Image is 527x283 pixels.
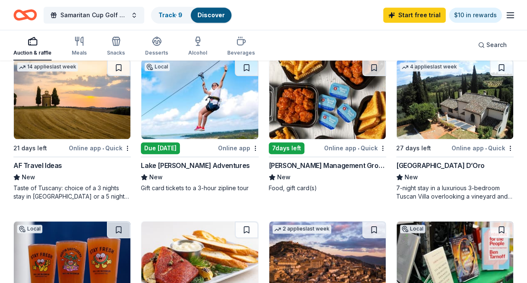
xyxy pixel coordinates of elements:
div: Auction & raffle [13,50,52,56]
div: Lake [PERSON_NAME] Adventures [141,160,249,170]
div: Desserts [145,50,168,56]
span: New [149,172,163,182]
div: [PERSON_NAME] Management Group [269,160,386,170]
span: New [22,172,35,182]
a: Image for AF Travel Ideas14 applieslast week21 days leftOnline app•QuickAF Travel IdeasNewTaste o... [13,59,131,201]
img: Image for Lake Travis Zipline Adventures [141,59,258,139]
button: Alcohol [188,33,207,60]
div: AF Travel Ideas [13,160,62,170]
div: [GEOGRAPHIC_DATA] D’Oro [396,160,485,170]
div: 4 applies last week [400,63,459,71]
div: 27 days left [396,143,431,153]
div: 2 applies last week [273,225,331,233]
button: Auction & raffle [13,33,52,60]
span: New [405,172,418,182]
a: Home [13,5,37,25]
div: Online app [218,143,259,153]
button: Desserts [145,33,168,60]
span: Search [486,40,507,50]
a: Track· 9 [158,11,182,18]
div: 14 applies last week [17,63,78,71]
button: Samaritan Cup Golf Classic [44,7,144,24]
div: Local [17,225,42,233]
div: Local [145,63,170,71]
a: Image for Villa Sogni D’Oro4 applieslast week27 days leftOnline app•Quick[GEOGRAPHIC_DATA] D’OroN... [396,59,514,201]
div: Online app Quick [69,143,131,153]
span: • [358,145,359,152]
span: • [102,145,104,152]
button: Search [471,37,514,53]
div: Beverages [227,50,255,56]
img: Image for Villa Sogni D’Oro [397,59,513,139]
span: • [485,145,487,152]
div: Online app Quick [324,143,386,153]
img: Image for AF Travel Ideas [14,59,130,139]
button: Snacks [107,33,125,60]
div: Taste of Tuscany: choice of a 3 nights stay in [GEOGRAPHIC_DATA] or a 5 night stay in [GEOGRAPHIC... [13,184,131,201]
span: Samaritan Cup Golf Classic [60,10,127,20]
button: Beverages [227,33,255,60]
a: Discover [197,11,225,18]
div: Due [DATE] [141,142,180,154]
button: Track· 9Discover [151,7,232,24]
span: New [277,172,291,182]
div: 7 days left [269,142,304,154]
div: Snacks [107,50,125,56]
div: Gift card tickets to a 3-hour zipline tour [141,184,258,192]
img: Image for Avants Management Group [269,59,386,139]
div: Local [400,225,425,233]
div: 21 days left [13,143,47,153]
a: $10 in rewards [449,8,502,23]
a: Image for Avants Management Group7days leftOnline app•Quick[PERSON_NAME] Management GroupNewFood,... [269,59,386,192]
div: Online app Quick [452,143,514,153]
a: Start free trial [383,8,446,23]
a: Image for Lake Travis Zipline AdventuresLocalDue [DATE]Online appLake [PERSON_NAME] AdventuresNew... [141,59,258,192]
button: Meals [72,33,87,60]
div: Meals [72,50,87,56]
div: Alcohol [188,50,207,56]
div: 7-night stay in a luxurious 3-bedroom Tuscan Villa overlooking a vineyard and the ancient walled ... [396,184,514,201]
div: Food, gift card(s) [269,184,386,192]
